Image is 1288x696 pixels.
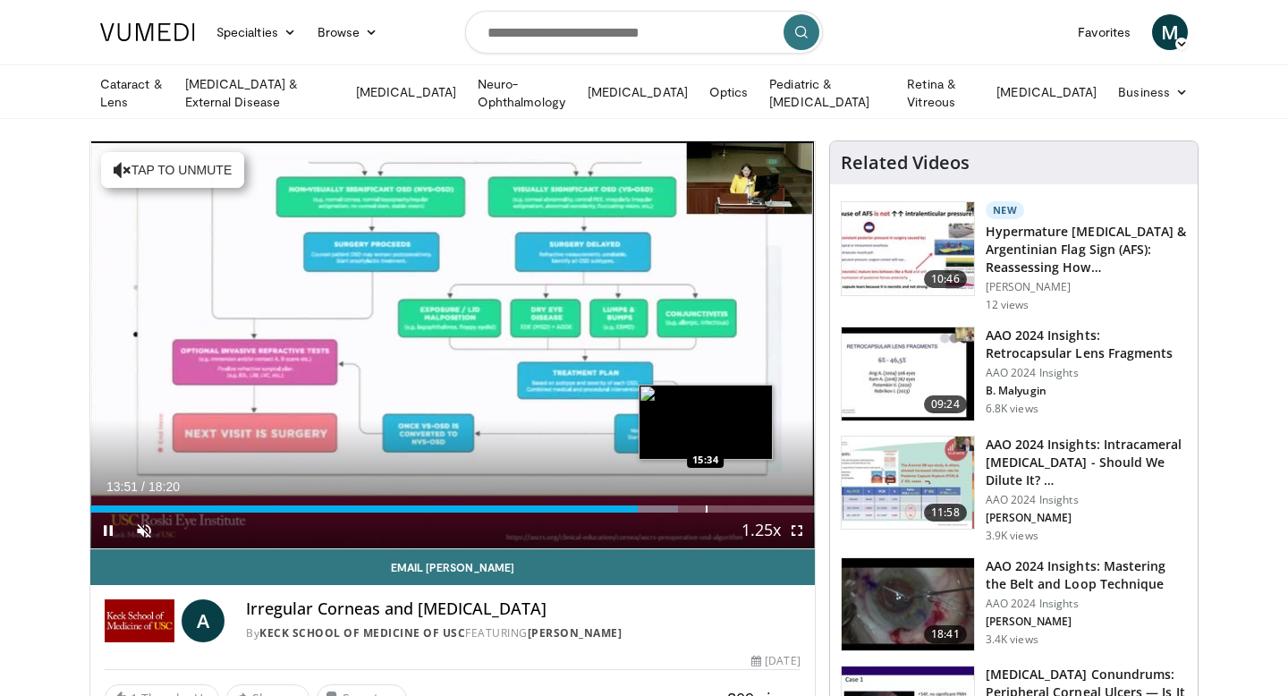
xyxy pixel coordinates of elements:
span: 09:24 [924,395,967,413]
button: Fullscreen [779,513,815,548]
img: image.jpeg [639,385,773,460]
p: AAO 2024 Insights [986,493,1187,507]
p: 3.4K views [986,632,1038,647]
a: Browse [307,14,389,50]
a: Email [PERSON_NAME] [90,549,815,585]
h3: Hypermature [MEDICAL_DATA] & Argentinian Flag Sign (AFS): Reassessing How… [986,223,1187,276]
img: 40c8dcf9-ac14-45af-8571-bda4a5b229bd.150x105_q85_crop-smart_upscale.jpg [842,202,974,295]
a: Cataract & Lens [89,75,174,111]
div: By FEATURING [246,625,801,641]
a: Retina & Vitreous [896,75,986,111]
a: A [182,599,225,642]
img: 01f52a5c-6a53-4eb2-8a1d-dad0d168ea80.150x105_q85_crop-smart_upscale.jpg [842,327,974,420]
a: Specialties [206,14,307,50]
a: Favorites [1067,14,1141,50]
a: M [1152,14,1188,50]
a: Keck School of Medicine of USC [259,625,465,641]
p: AAO 2024 Insights [986,597,1187,611]
a: [MEDICAL_DATA] [577,74,699,110]
button: Unmute [126,513,162,548]
span: / [141,480,145,494]
input: Search topics, interventions [465,11,823,54]
img: VuMedi Logo [100,23,195,41]
span: 18:20 [148,480,180,494]
span: 13:51 [106,480,138,494]
h4: Related Videos [841,152,970,174]
img: de733f49-b136-4bdc-9e00-4021288efeb7.150x105_q85_crop-smart_upscale.jpg [842,437,974,530]
div: [DATE] [751,653,800,669]
p: B. Malyugin [986,384,1187,398]
p: 12 views [986,298,1030,312]
a: 10:46 New Hypermature [MEDICAL_DATA] & Argentinian Flag Sign (AFS): Reassessing How… [PERSON_NAME... [841,201,1187,312]
a: 09:24 AAO 2024 Insights: Retrocapsular Lens Fragments AAO 2024 Insights B. Malyugin 6.8K views [841,327,1187,421]
a: [MEDICAL_DATA] [345,74,467,110]
p: [PERSON_NAME] [986,615,1187,629]
p: New [986,201,1025,219]
p: [PERSON_NAME] [986,511,1187,525]
p: 6.8K views [986,402,1038,416]
a: [MEDICAL_DATA] [986,74,1107,110]
h3: AAO 2024 Insights: Mastering the Belt and Loop Technique [986,557,1187,593]
video-js: Video Player [90,141,815,549]
button: Pause [90,513,126,548]
a: 11:58 AAO 2024 Insights: Intracameral [MEDICAL_DATA] - Should We Dilute It? … AAO 2024 Insights [... [841,436,1187,543]
p: [PERSON_NAME] [986,280,1187,294]
a: [MEDICAL_DATA] & External Disease [174,75,345,111]
img: Keck School of Medicine of USC [105,599,174,642]
a: 18:41 AAO 2024 Insights: Mastering the Belt and Loop Technique AAO 2024 Insights [PERSON_NAME] 3.... [841,557,1187,652]
div: Progress Bar [90,505,815,513]
img: 22a3a3a3-03de-4b31-bd81-a17540334f4a.150x105_q85_crop-smart_upscale.jpg [842,558,974,651]
span: 10:46 [924,270,967,288]
a: [PERSON_NAME] [528,625,623,641]
h3: AAO 2024 Insights: Retrocapsular Lens Fragments [986,327,1187,362]
a: Business [1107,74,1199,110]
a: Pediatric & [MEDICAL_DATA] [758,75,896,111]
span: 18:41 [924,625,967,643]
a: Optics [699,74,758,110]
a: Neuro-Ophthalmology [467,75,577,111]
button: Playback Rate [743,513,779,548]
button: Tap to unmute [101,152,244,188]
h4: Irregular Corneas and [MEDICAL_DATA] [246,599,801,619]
p: 3.9K views [986,529,1038,543]
h3: AAO 2024 Insights: Intracameral [MEDICAL_DATA] - Should We Dilute It? … [986,436,1187,489]
span: 11:58 [924,504,967,522]
p: AAO 2024 Insights [986,366,1187,380]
